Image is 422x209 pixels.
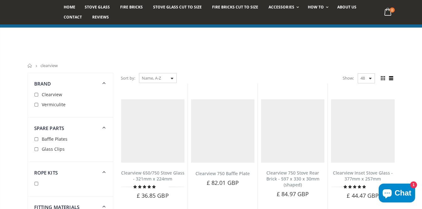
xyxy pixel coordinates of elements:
span: How To [308,4,324,10]
span: 5.00 stars [133,184,157,189]
a: Clearview 750 Stove Rear Brick - 597 x 330 x 30mm (shaped) [266,170,319,188]
a: Clearview Inset Stove Glass - 377mm x 257mm [333,170,393,182]
span: Fire Bricks Cut To Size [212,4,258,10]
a: Fire Bricks Cut To Size [207,2,263,12]
span: About us [337,4,356,10]
a: Clearview 650/750 Stove Glass - 321mm x 224mm [121,170,184,182]
a: How To [303,2,332,12]
span: Brand [34,81,51,87]
span: Accessories [269,4,294,10]
span: Clearview [42,91,62,97]
span: List view [388,75,395,82]
span: Grid view [380,75,387,82]
span: Baffle Plates [42,136,67,142]
a: Stove Glass [80,2,115,12]
span: Glass Clips [42,146,65,152]
span: Reviews [92,14,109,20]
span: £ 82.01 GBP [207,179,239,186]
span: Stove Glass [85,4,110,10]
a: Fire Bricks [115,2,147,12]
span: Spare Parts [34,125,64,131]
span: Vermiculite [42,102,66,107]
span: Sort by: [121,73,135,84]
span: Stove Glass Cut To Size [153,4,202,10]
a: Clearview 750 Baffle Plate [195,170,250,176]
span: Fire Bricks [120,4,143,10]
span: Home [64,4,75,10]
a: Contact [59,12,87,22]
a: Stove Glass Cut To Size [148,2,206,12]
a: Home [59,2,80,12]
span: clearview [40,63,58,68]
span: Show: [343,73,354,83]
span: £ 36.85 GBP [137,192,169,199]
span: 5.00 stars [344,184,367,189]
span: 0 [390,8,395,13]
span: Contact [64,14,82,20]
a: Home [28,64,32,68]
a: Accessories [264,2,302,12]
a: About us [333,2,361,12]
a: 0 [382,6,394,18]
inbox-online-store-chat: Shopify online store chat [377,184,417,204]
span: £ 84.97 GBP [277,190,309,198]
span: £ 44.47 GBP [347,192,379,199]
span: Rope Kits [34,170,58,176]
a: Reviews [88,12,114,22]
